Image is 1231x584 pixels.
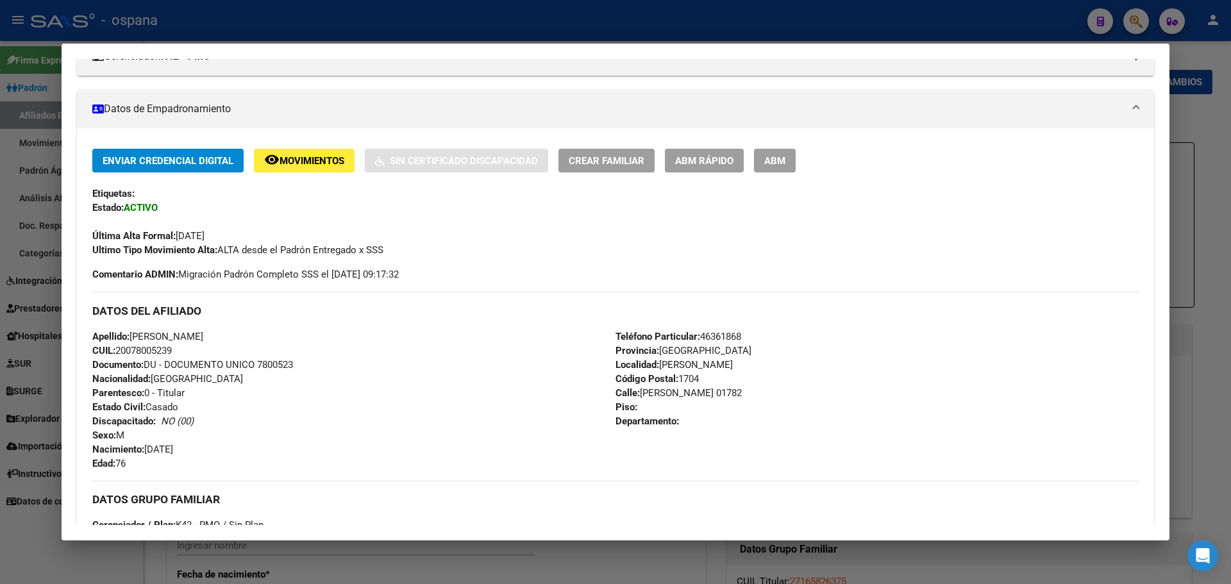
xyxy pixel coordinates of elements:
[92,202,124,213] strong: Estado:
[1187,540,1218,571] div: Open Intercom Messenger
[615,373,699,385] span: 1704
[390,155,538,167] span: Sin Certificado Discapacidad
[92,149,244,172] button: Enviar Credencial Digital
[92,331,130,342] strong: Apellido:
[569,155,644,167] span: Crear Familiar
[92,444,173,455] span: [DATE]
[92,101,1123,117] mat-panel-title: Datos de Empadronamiento
[92,492,1139,506] h3: DATOS GRUPO FAMILIAR
[280,155,344,167] span: Movimientos
[264,152,280,167] mat-icon: remove_red_eye
[92,230,205,242] span: [DATE]
[92,458,126,469] span: 76
[615,331,700,342] strong: Teléfono Particular:
[754,149,796,172] button: ABM
[615,345,659,356] strong: Provincia:
[92,188,135,199] strong: Etiquetas:
[92,345,172,356] span: 20078005239
[615,359,659,371] strong: Localidad:
[615,331,741,342] span: 46361868
[92,373,243,385] span: [GEOGRAPHIC_DATA]
[92,269,178,280] strong: Comentario ADMIN:
[92,444,144,455] strong: Nacimiento:
[615,345,751,356] span: [GEOGRAPHIC_DATA]
[615,359,733,371] span: [PERSON_NAME]
[92,519,176,531] strong: Gerenciador / Plan:
[365,149,548,172] button: Sin Certificado Discapacidad
[615,401,637,413] strong: Piso:
[92,373,151,385] strong: Nacionalidad:
[92,430,124,441] span: M
[92,244,383,256] span: ALTA desde el Padrón Entregado x SSS
[92,304,1139,318] h3: DATOS DEL AFILIADO
[92,230,176,242] strong: Última Alta Formal:
[124,202,158,213] strong: ACTIVO
[92,401,178,413] span: Casado
[675,155,733,167] span: ABM Rápido
[92,359,293,371] span: DU - DOCUMENTO UNICO 7800523
[92,267,399,281] span: Migración Padrón Completo SSS el [DATE] 09:17:32
[254,149,355,172] button: Movimientos
[92,401,146,413] strong: Estado Civil:
[558,149,655,172] button: Crear Familiar
[92,430,116,441] strong: Sexo:
[77,90,1154,128] mat-expansion-panel-header: Datos de Empadronamiento
[92,331,203,342] span: [PERSON_NAME]
[615,387,742,399] span: [PERSON_NAME] 01782
[665,149,744,172] button: ABM Rápido
[161,415,194,427] i: NO (00)
[92,387,144,399] strong: Parentesco:
[92,519,264,531] span: K42 - PMO / Sin Plan
[615,415,679,427] strong: Departamento:
[615,387,640,399] strong: Calle:
[92,458,115,469] strong: Edad:
[92,244,217,256] strong: Ultimo Tipo Movimiento Alta:
[615,373,678,385] strong: Código Postal:
[103,155,233,167] span: Enviar Credencial Digital
[92,359,144,371] strong: Documento:
[92,387,185,399] span: 0 - Titular
[92,345,115,356] strong: CUIL:
[92,415,156,427] strong: Discapacitado:
[764,155,785,167] span: ABM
